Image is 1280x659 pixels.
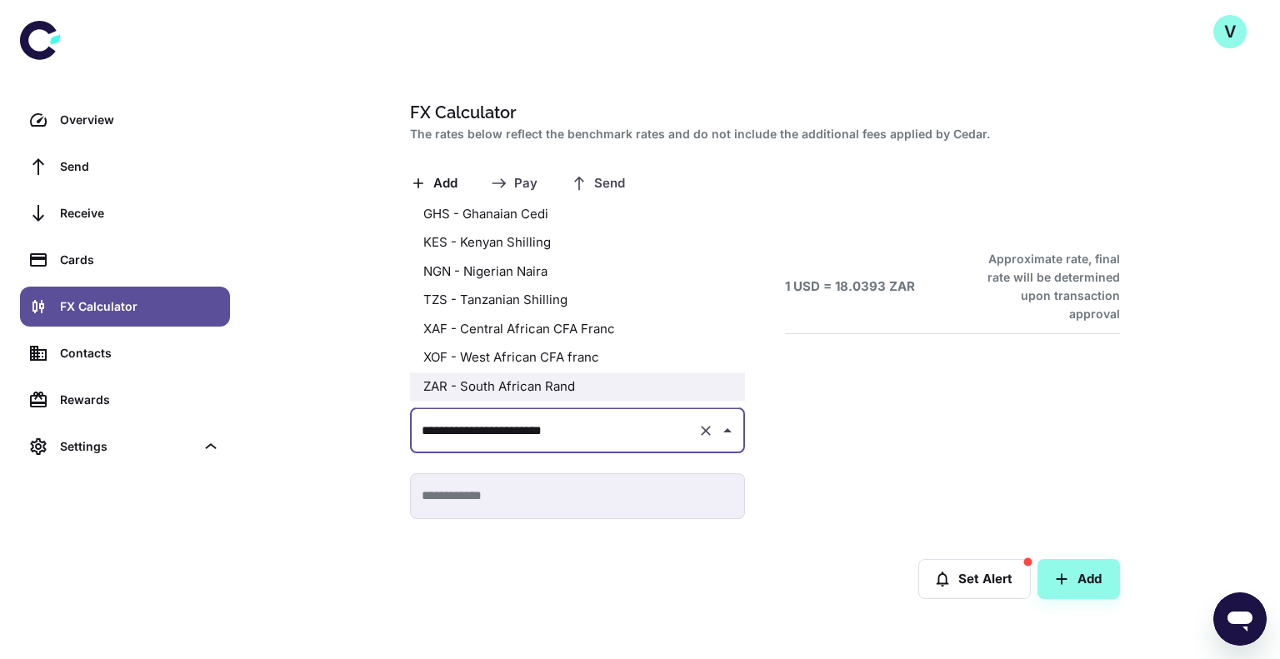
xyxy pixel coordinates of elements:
a: Contacts [20,333,230,373]
h6: 1 USD = 18.0393 ZAR [785,277,915,297]
a: Receive [20,193,230,233]
button: V [1213,15,1247,48]
a: FX Calculator [20,287,230,327]
span: Pay [514,176,537,192]
li: GHS - Ghanaian Cedi [410,200,745,229]
div: Cards [60,251,220,269]
span: Send [594,176,625,192]
li: ZAR - South African Rand [410,372,745,402]
div: Settings [20,427,230,467]
span: Add [433,176,457,192]
h6: Approximate rate, final rate will be determined upon transaction approval [969,250,1120,323]
a: Cards [20,240,230,280]
button: Close [716,419,739,442]
li: NGN - Nigerian Naira [410,257,745,287]
li: XAF - Central African CFA Franc [410,315,745,344]
div: Receive [60,204,220,222]
div: FX Calculator [60,297,220,316]
a: Overview [20,100,230,140]
iframe: Button to launch messaging window [1213,592,1267,646]
li: TZS - Tanzanian Shilling [410,286,745,315]
a: Send [20,147,230,187]
div: Contacts [60,344,220,362]
button: Set Alert [918,559,1031,599]
li: KES - Kenyan Shilling [410,228,745,257]
h1: FX Calculator [410,100,1113,125]
h2: The rates below reflect the benchmark rates and do not include the additional fees applied by Cedar. [410,125,1113,143]
div: Settings [60,437,195,456]
div: Send [60,157,220,176]
a: Rewards [20,380,230,420]
div: Overview [60,111,220,129]
div: Rewards [60,391,220,409]
button: Clear [694,419,717,442]
button: Add [1037,559,1120,599]
li: XOF - West African CFA franc [410,343,745,372]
